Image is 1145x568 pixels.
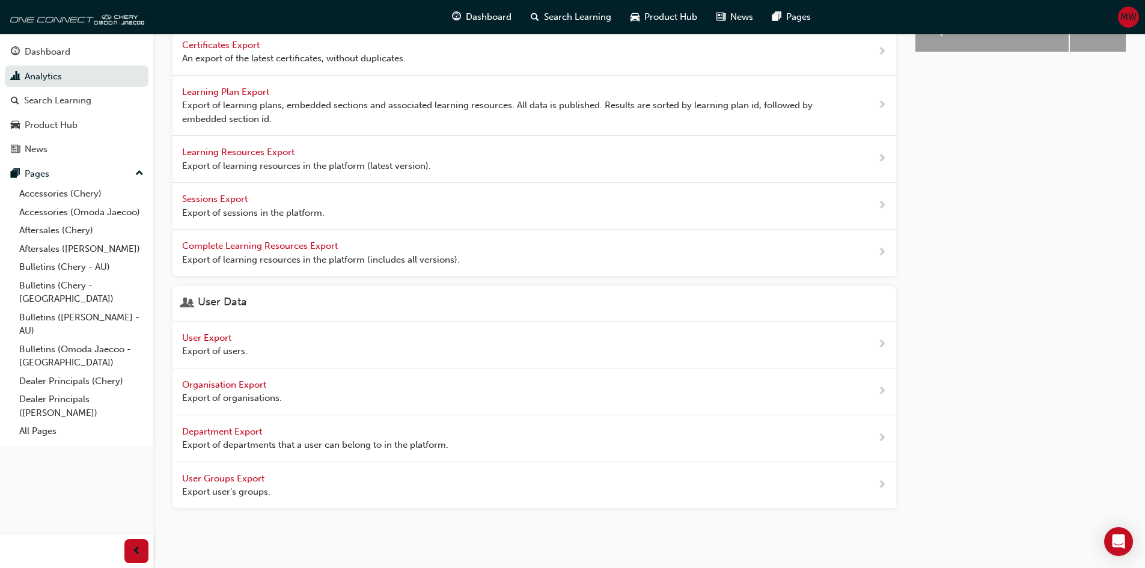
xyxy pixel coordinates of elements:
[466,10,511,24] span: Dashboard
[878,151,887,166] span: next-icon
[182,194,250,204] span: Sessions Export
[452,10,461,25] span: guage-icon
[14,372,148,391] a: Dealer Principals (Chery)
[14,340,148,372] a: Bulletins (Omoda Jaecoo - [GEOGRAPHIC_DATA])
[1118,7,1139,28] button: MW
[878,478,887,493] span: next-icon
[544,10,611,24] span: Search Learning
[182,52,406,66] span: An export of the latest certificates, without duplicates.
[11,169,20,180] span: pages-icon
[173,183,896,230] a: Sessions Export Export of sessions in the platform.next-icon
[11,144,20,155] span: news-icon
[24,94,91,108] div: Search Learning
[182,147,297,157] span: Learning Resources Export
[173,415,896,462] a: Department Export Export of departments that a user can belong to in the platform.next-icon
[173,462,896,509] a: User Groups Export Export user's groups.next-icon
[878,198,887,213] span: next-icon
[763,5,820,29] a: pages-iconPages
[5,114,148,136] a: Product Hub
[182,206,325,220] span: Export of sessions in the platform.
[5,38,148,163] button: DashboardAnalyticsSearch LearningProduct HubNews
[772,10,781,25] span: pages-icon
[5,41,148,63] a: Dashboard
[182,379,269,390] span: Organisation Export
[14,422,148,441] a: All Pages
[878,337,887,352] span: next-icon
[14,203,148,222] a: Accessories (Omoda Jaecoo)
[173,29,896,76] a: Certificates Export An export of the latest certificates, without duplicates.next-icon
[878,431,887,446] span: next-icon
[442,5,521,29] a: guage-iconDashboard
[182,426,264,437] span: Department Export
[198,296,247,311] h4: User Data
[173,230,896,276] a: Complete Learning Resources Export Export of learning resources in the platform (includes all ver...
[25,142,47,156] div: News
[707,5,763,29] a: news-iconNews
[182,253,460,267] span: Export of learning resources in the platform (includes all versions).
[11,96,19,106] span: search-icon
[182,99,839,126] span: Export of learning plans, embedded sections and associated learning resources. All data is publis...
[5,138,148,160] a: News
[182,40,262,50] span: Certificates Export
[878,245,887,260] span: next-icon
[182,87,272,97] span: Learning Plan Export
[1120,10,1137,24] span: MW
[132,544,141,559] span: prev-icon
[14,390,148,422] a: Dealer Principals ([PERSON_NAME])
[878,384,887,399] span: next-icon
[6,5,144,29] img: oneconnect
[521,5,621,29] a: search-iconSearch Learning
[14,221,148,240] a: Aftersales (Chery)
[182,296,193,311] span: user-icon
[182,159,431,173] span: Export of learning resources in the platform (latest version).
[173,76,896,136] a: Learning Plan Export Export of learning plans, embedded sections and associated learning resource...
[135,166,144,182] span: up-icon
[173,368,896,415] a: Organisation Export Export of organisations.next-icon
[14,308,148,340] a: Bulletins ([PERSON_NAME] - AU)
[182,485,270,499] span: Export user's groups.
[621,5,707,29] a: car-iconProduct Hub
[786,10,811,24] span: Pages
[182,473,267,484] span: User Groups Export
[182,438,448,452] span: Export of departments that a user can belong to in the platform.
[182,344,248,358] span: Export of users.
[5,163,148,185] button: Pages
[631,10,640,25] span: car-icon
[182,240,340,251] span: Complete Learning Resources Export
[182,391,282,405] span: Export of organisations.
[14,240,148,258] a: Aftersales ([PERSON_NAME])
[5,66,148,88] a: Analytics
[11,120,20,131] span: car-icon
[25,167,49,181] div: Pages
[5,90,148,112] a: Search Learning
[878,44,887,60] span: next-icon
[1104,527,1133,556] div: Open Intercom Messenger
[173,136,896,183] a: Learning Resources Export Export of learning resources in the platform (latest version).next-icon
[14,185,148,203] a: Accessories (Chery)
[182,332,234,343] span: User Export
[730,10,753,24] span: News
[173,322,896,368] a: User Export Export of users.next-icon
[531,10,539,25] span: search-icon
[11,47,20,58] span: guage-icon
[25,118,78,132] div: Product Hub
[14,258,148,276] a: Bulletins (Chery - AU)
[644,10,697,24] span: Product Hub
[11,72,20,82] span: chart-icon
[25,45,70,59] div: Dashboard
[14,276,148,308] a: Bulletins (Chery - [GEOGRAPHIC_DATA])
[878,98,887,113] span: next-icon
[716,10,725,25] span: news-icon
